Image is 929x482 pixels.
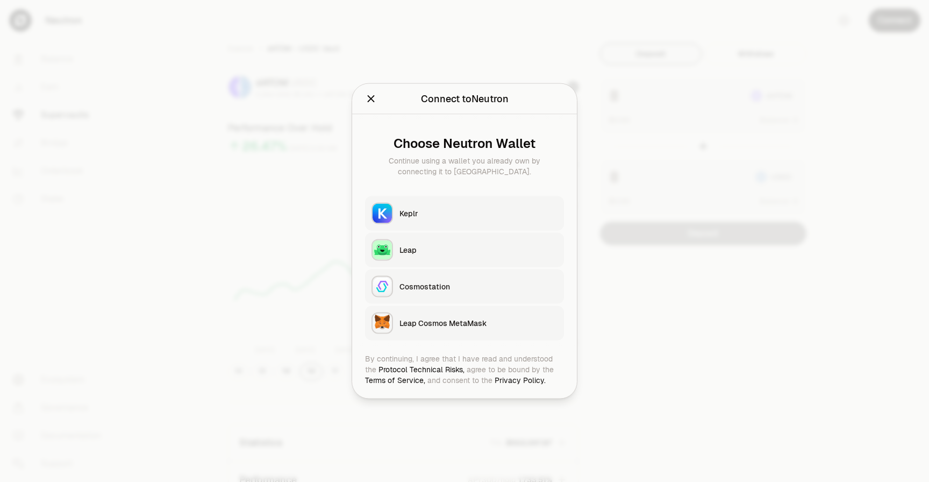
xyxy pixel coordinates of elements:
div: By continuing, I agree that I have read and understood the agree to be bound by the and consent t... [365,353,564,386]
img: Leap Cosmos MetaMask [373,314,392,333]
button: Close [365,91,377,107]
div: Leap [399,245,558,256]
button: Leap Cosmos MetaMaskLeap Cosmos MetaMask [365,306,564,341]
div: Cosmostation [399,281,558,292]
img: Keplr [373,204,392,223]
img: Leap [373,240,392,260]
a: Privacy Policy. [495,375,546,385]
a: Terms of Service, [365,375,425,385]
div: Keplr [399,208,558,219]
button: KeplrKeplr [365,196,564,231]
button: LeapLeap [365,233,564,267]
div: Choose Neutron Wallet [374,136,555,151]
div: Continue using a wallet you already own by connecting it to [GEOGRAPHIC_DATA]. [374,155,555,177]
button: CosmostationCosmostation [365,270,564,304]
div: Connect to Neutron [421,91,509,107]
a: Protocol Technical Risks, [378,365,464,374]
div: Leap Cosmos MetaMask [399,318,558,329]
img: Cosmostation [373,277,392,296]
